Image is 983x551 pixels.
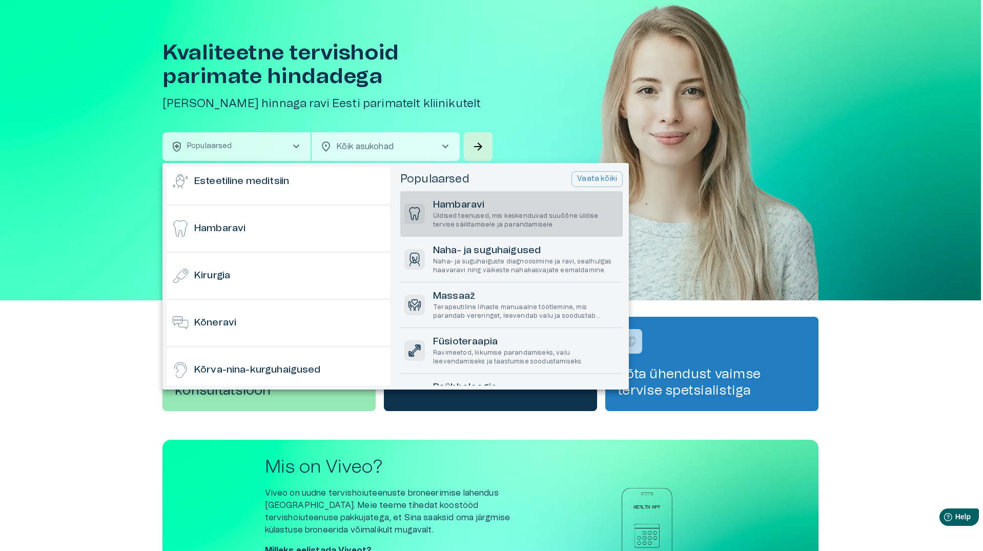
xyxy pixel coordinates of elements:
h6: Kõneravi [194,316,236,330]
h6: Füsioteraapia [433,335,619,349]
h6: Naha- ja suguhaigused [433,244,619,258]
h5: Populaarsed [400,172,469,187]
p: Ravimeetod, liikumise parandamiseks, valu leevendamiseks ja taastumise soodustamiseks. [433,349,619,366]
h6: Kirurgia [194,269,230,283]
p: Naha- ja suguhaiguste diagnoosimine ja ravi, sealhulgas haavaravi ning väikeste nahakasvajate eem... [433,257,619,275]
p: Terapeutiline lihaste manuaalne töötlemine, mis parandab vereringet, leevendab valu ja soodustab ... [433,303,619,320]
p: Vaata kõiki [577,174,617,185]
h6: Hambaravi [194,222,245,236]
button: Vaata kõiki [571,171,623,187]
h6: Hambaravi [433,198,619,212]
h6: Kõrva-nina-kurguhaigused [194,363,321,377]
h6: Massaaž [433,290,619,303]
p: Üldised teenused, mis keskenduvad suuõõne üldise tervise säilitamisele ja parandamisele [433,212,619,229]
h6: Psühholoogia [433,381,619,395]
h6: Esteetiline meditsiin [194,175,289,189]
iframe: Help widget launcher [903,504,983,533]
